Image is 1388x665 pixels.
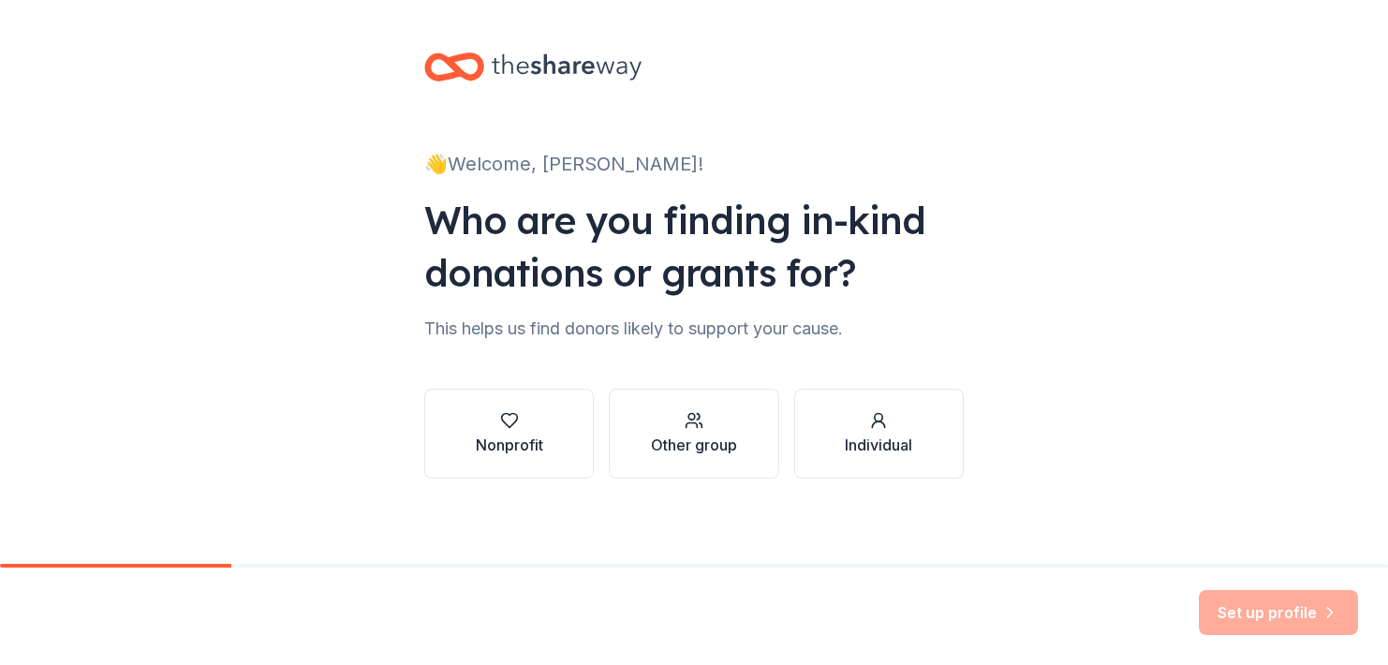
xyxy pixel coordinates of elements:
[424,389,594,479] button: Nonprofit
[424,314,964,344] div: This helps us find donors likely to support your cause.
[845,434,912,456] div: Individual
[476,434,543,456] div: Nonprofit
[424,149,964,179] div: 👋 Welcome, [PERSON_NAME]!
[424,194,964,299] div: Who are you finding in-kind donations or grants for?
[651,434,737,456] div: Other group
[794,389,964,479] button: Individual
[609,389,778,479] button: Other group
